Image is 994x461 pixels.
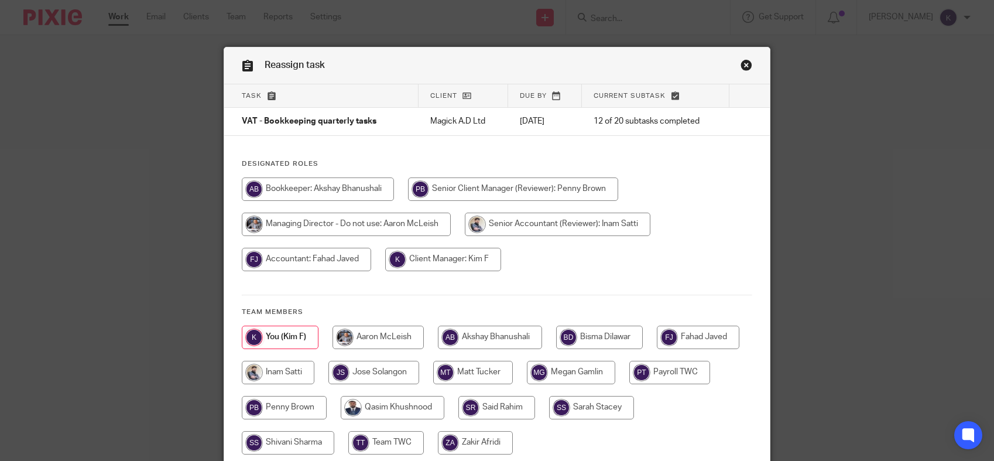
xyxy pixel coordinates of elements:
span: Client [430,93,457,99]
span: Due by [520,93,547,99]
p: [DATE] [520,115,570,127]
a: Close this dialog window [741,59,752,75]
td: 12 of 20 subtasks completed [582,108,730,136]
h4: Team members [242,308,752,317]
span: Reassign task [265,60,325,70]
span: VAT - Bookkeeping quarterly tasks [242,118,376,126]
h4: Designated Roles [242,159,752,169]
span: Task [242,93,262,99]
p: Magick A.D Ltd [430,115,496,127]
span: Current subtask [594,93,666,99]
